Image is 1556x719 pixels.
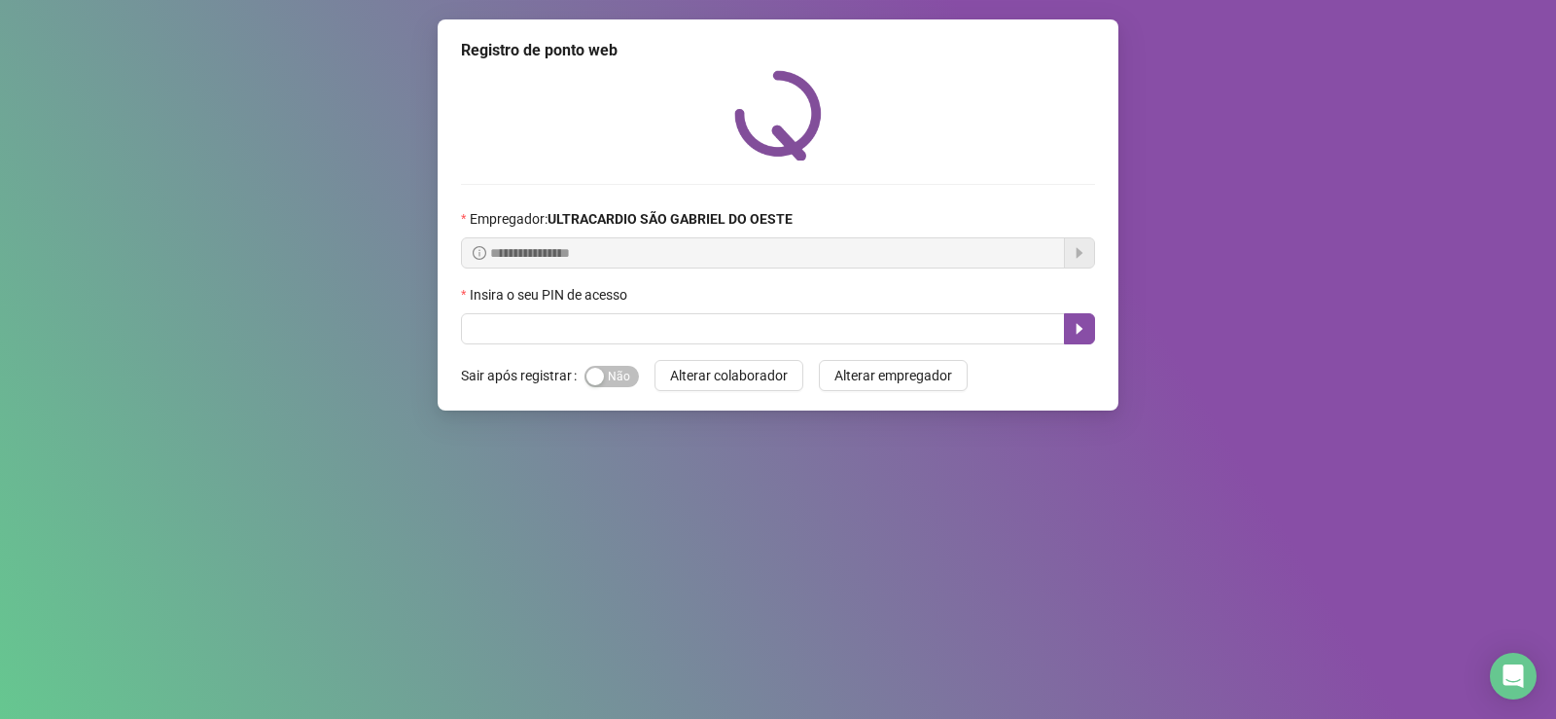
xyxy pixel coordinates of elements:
[1072,321,1087,337] span: caret-right
[473,246,486,260] span: info-circle
[548,211,793,227] strong: ULTRACARDIO SÃO GABRIEL DO OESTE
[1490,653,1537,700] div: Open Intercom Messenger
[654,360,803,391] button: Alterar colaborador
[670,365,788,386] span: Alterar colaborador
[461,39,1095,62] div: Registro de ponto web
[461,284,640,306] label: Insira o seu PIN de acesso
[734,70,822,161] img: QRPoint
[834,365,952,386] span: Alterar empregador
[470,208,793,230] span: Empregador :
[819,360,968,391] button: Alterar empregador
[461,360,584,391] label: Sair após registrar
